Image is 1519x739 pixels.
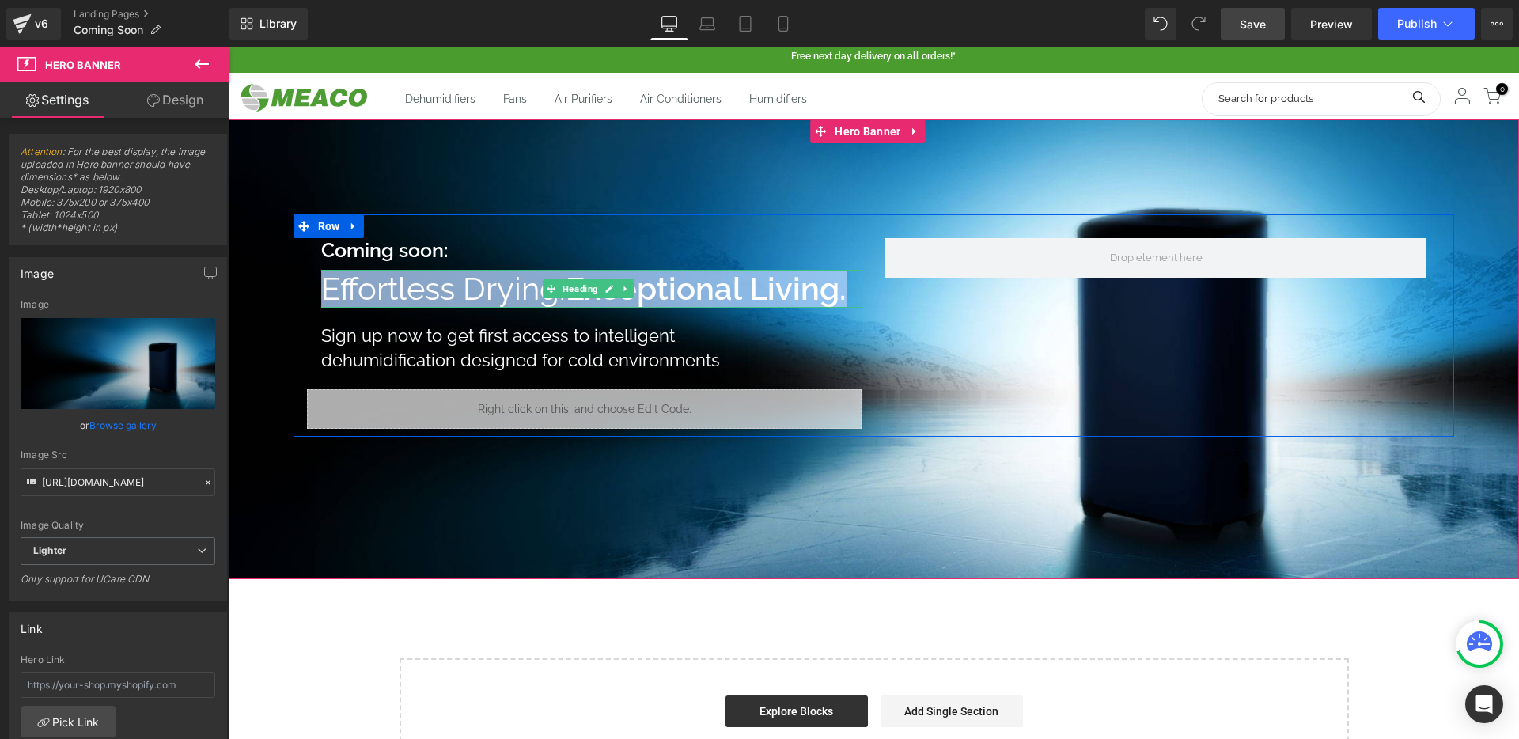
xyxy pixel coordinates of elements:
[21,672,215,698] input: https://your-shop.myshopify.com
[118,82,233,118] a: Design
[21,146,63,157] a: Attention
[21,520,215,531] div: Image Quality
[1397,17,1437,30] span: Publish
[21,573,215,596] div: Only support for UCare CDN
[6,8,61,40] a: v6
[229,8,308,40] a: New Library
[1378,8,1475,40] button: Publish
[1465,685,1503,723] div: Open Intercom Messenger
[650,8,688,40] a: Desktop
[21,468,215,496] input: Link
[74,8,229,21] a: Landing Pages
[1481,8,1513,40] button: More
[688,8,726,40] a: Laptop
[33,544,66,556] b: Lighter
[115,167,135,191] a: Expand / Collapse
[21,417,215,434] div: or
[1310,16,1353,32] span: Preview
[21,299,215,310] div: Image
[1240,16,1266,32] span: Save
[21,706,116,737] a: Pick Link
[497,648,639,680] a: Explore Blocks
[93,222,337,260] span: Effortless Drying.
[32,13,51,34] div: v6
[337,222,618,260] strong: Exceptional Living.
[602,72,676,96] span: Hero Banner
[74,24,143,36] span: Coming Soon
[93,276,555,326] h1: Sign up now to get first access to intelligent dehumidification designed for cold environments
[331,232,373,251] span: Heading
[764,8,802,40] a: Mobile
[1145,8,1176,40] button: Undo
[389,232,406,251] a: Expand / Collapse
[45,59,121,71] span: Hero Banner
[21,654,215,665] div: Hero Link
[1183,8,1214,40] button: Redo
[652,648,794,680] a: Add Single Section
[93,191,220,214] strong: Coming soon:
[89,411,157,439] a: Browse gallery
[21,449,215,460] div: Image Src
[85,167,116,191] span: Row
[259,17,297,31] span: Library
[21,613,43,635] div: Link
[676,72,697,96] a: Expand / Collapse
[1291,8,1372,40] a: Preview
[726,8,764,40] a: Tablet
[21,258,54,280] div: Image
[21,146,215,244] span: : For the best display, the image uploaded in Hero banner should have dimensions* as below: Deskt...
